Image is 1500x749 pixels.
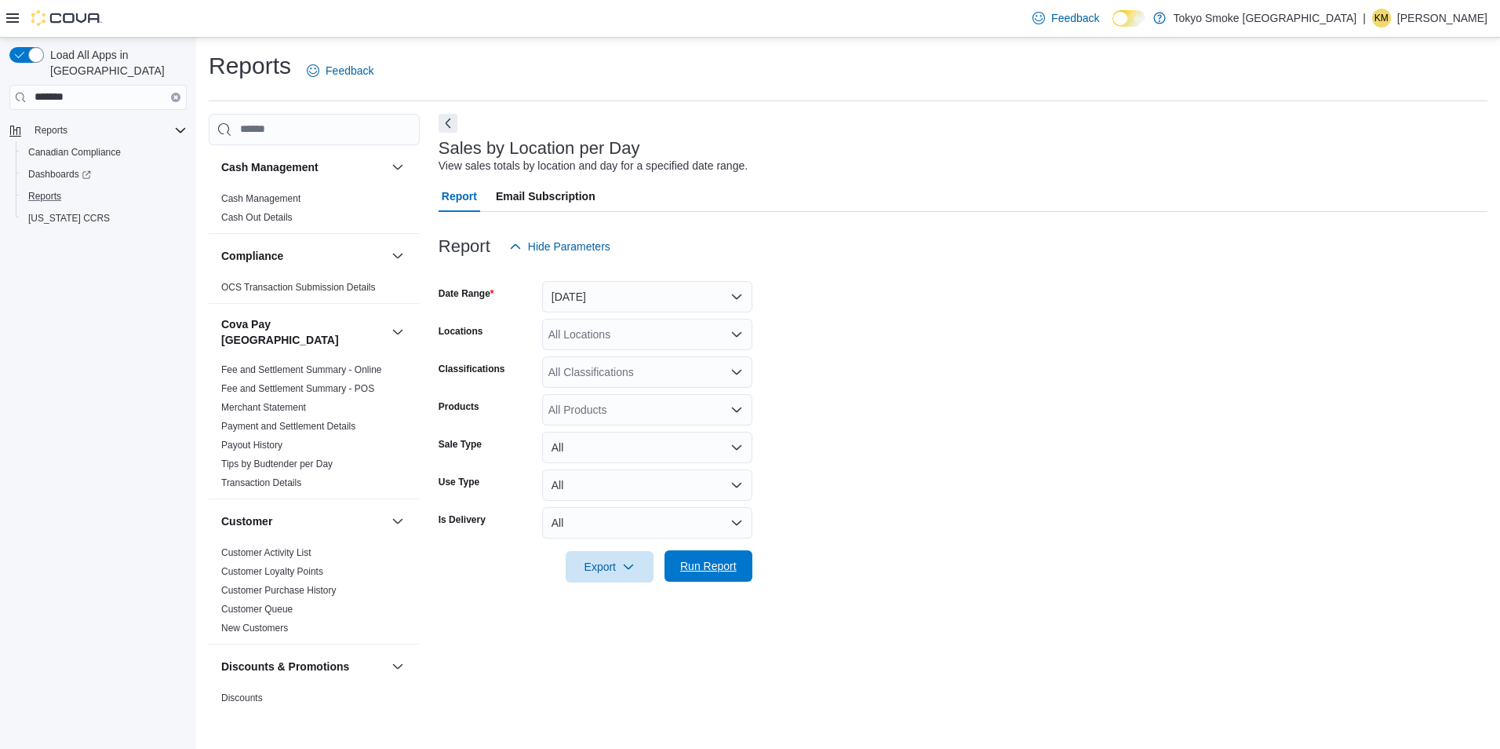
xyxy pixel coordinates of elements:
span: Reports [35,124,67,137]
span: Washington CCRS [22,209,187,228]
a: Customer Activity List [221,547,311,558]
a: Payout History [221,440,282,451]
h3: Compliance [221,248,283,264]
button: Compliance [221,248,385,264]
button: Cova Pay [GEOGRAPHIC_DATA] [388,323,407,342]
button: Hide Parameters [503,231,617,262]
button: All [542,432,752,463]
a: New Customers [221,623,288,634]
h3: Cash Management [221,159,319,175]
label: Use Type [439,476,479,488]
a: OCS Transaction Submission Details [221,282,376,293]
span: Cash Management [221,192,300,205]
h3: Sales by Location per Day [439,139,640,158]
span: Report [442,181,477,212]
a: Tips by Budtender per Day [221,459,333,469]
span: Reports [28,121,187,140]
h1: Reports [209,50,291,82]
a: Customer Purchase History [221,585,337,596]
span: Run Report [680,558,737,574]
span: Export [575,551,644,583]
a: Reports [22,187,67,206]
a: Discounts [221,692,263,703]
button: [US_STATE] CCRS [16,207,193,229]
a: Customer Loyalty Points [221,566,323,577]
span: Payout History [221,439,282,451]
span: Customer Purchase History [221,584,337,597]
h3: Customer [221,513,272,529]
button: Compliance [388,247,407,265]
label: Classifications [439,363,505,375]
button: All [542,507,752,539]
a: Payment and Settlement Details [221,421,355,432]
label: Sale Type [439,438,482,451]
span: Fee and Settlement Summary - POS [221,382,374,395]
span: [US_STATE] CCRS [28,212,110,225]
button: [DATE] [542,281,752,312]
span: Canadian Compliance [28,146,121,159]
span: Feedback [326,63,373,79]
span: Reports [28,190,61,203]
span: Merchant Statement [221,401,306,414]
div: Cash Management [209,189,420,233]
h3: Report [439,237,490,256]
div: Cova Pay [GEOGRAPHIC_DATA] [209,360,420,499]
button: Open list of options [730,404,743,416]
span: Transaction Details [221,477,301,489]
a: Fee and Settlement Summary - Online [221,364,382,375]
button: Reports [16,185,193,207]
label: Is Delivery [439,513,486,526]
span: Customer Loyalty Points [221,565,323,578]
span: New Customers [221,622,288,634]
div: Customer [209,543,420,644]
button: Discounts & Promotions [221,659,385,674]
button: Canadian Compliance [16,141,193,163]
span: Fee and Settlement Summary - Online [221,364,382,376]
span: Hide Parameters [528,239,610,254]
button: Open list of options [730,366,743,378]
span: Cash Out Details [221,211,293,224]
button: Discounts & Promotions [388,657,407,676]
button: Run Report [664,550,752,582]
button: All [542,469,752,501]
span: Payment and Settlement Details [221,420,355,433]
button: Customer [388,512,407,531]
button: Export [566,551,654,583]
button: Open list of options [730,328,743,341]
label: Date Range [439,287,494,300]
span: Dashboards [22,165,187,184]
span: Customer Activity List [221,546,311,559]
h3: Cova Pay [GEOGRAPHIC_DATA] [221,316,385,348]
span: OCS Transaction Submission Details [221,281,376,294]
span: Load All Apps in [GEOGRAPHIC_DATA] [44,47,187,79]
label: Products [439,400,479,413]
button: Customer [221,513,385,529]
input: Dark Mode [1112,10,1145,27]
span: Customer Queue [221,603,293,616]
p: Tokyo Smoke [GEOGRAPHIC_DATA] [1174,9,1357,27]
a: Canadian Compliance [22,143,127,162]
div: View sales totals by location and day for a specified date range. [439,158,748,174]
button: Cash Management [388,158,407,177]
a: Feedback [1026,2,1105,34]
a: Feedback [300,55,380,86]
button: Cash Management [221,159,385,175]
h3: Discounts & Promotions [221,659,349,674]
a: Dashboards [16,163,193,185]
a: Transaction Details [221,477,301,488]
a: Dashboards [22,165,97,184]
span: Tips by Budtender per Day [221,458,333,470]
span: Email Subscription [496,181,595,212]
nav: Complex example [9,113,187,270]
span: Discounts [221,692,263,704]
span: Feedback [1051,10,1099,26]
button: Reports [28,121,74,140]
span: Reports [22,187,187,206]
a: Cash Management [221,193,300,204]
div: Compliance [209,278,420,303]
span: Dashboards [28,168,91,181]
p: [PERSON_NAME] [1397,9,1487,27]
img: Cova [31,10,102,26]
button: Reports [3,119,193,141]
